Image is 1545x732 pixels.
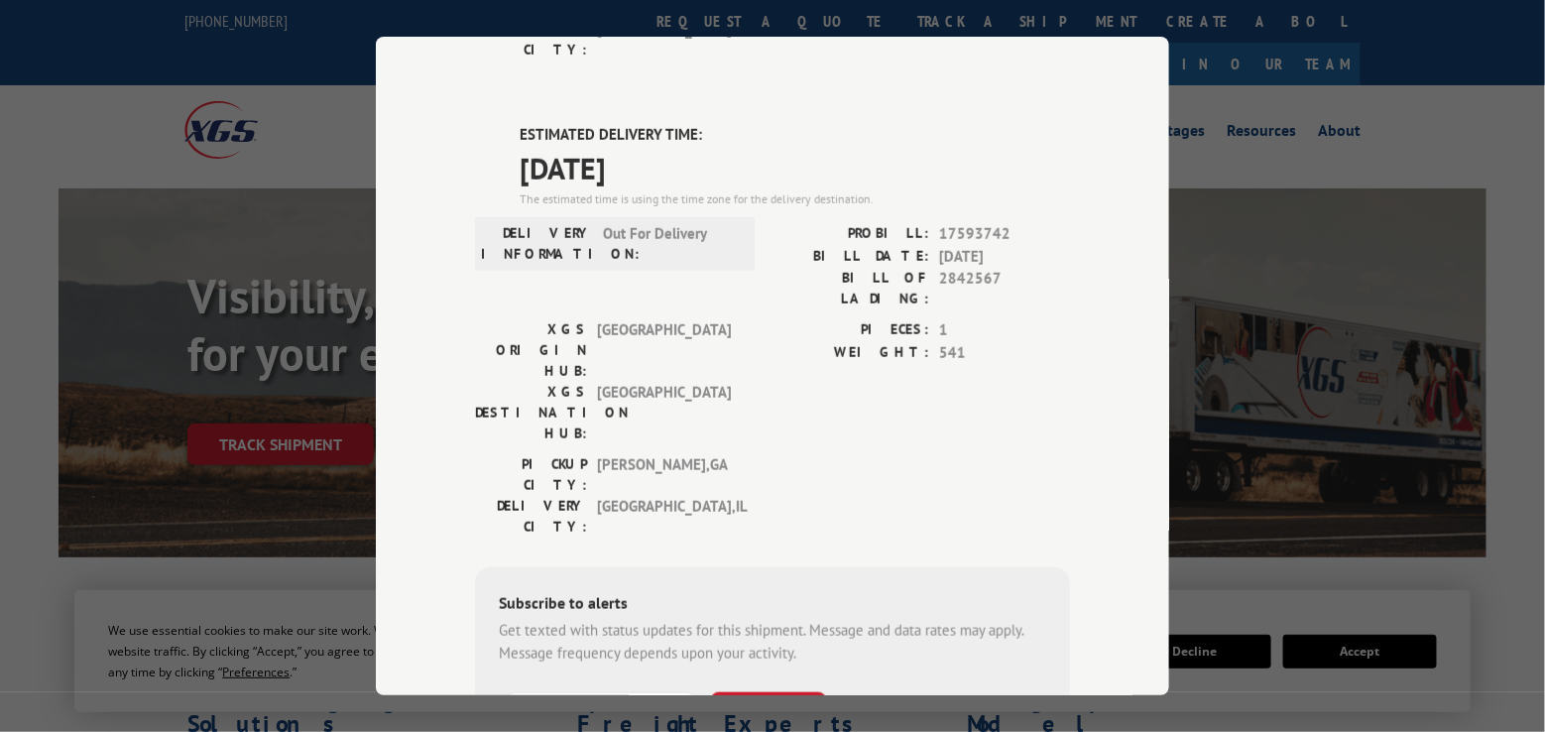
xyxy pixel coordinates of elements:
[939,223,1070,246] span: 17593742
[520,123,1070,146] label: ESTIMATED DELIVERY TIME:
[475,496,587,538] label: DELIVERY CITY:
[772,245,929,268] label: BILL DATE:
[772,268,929,309] label: BILL OF LADING:
[939,268,1070,309] span: 2842567
[520,190,1070,208] div: The estimated time is using the time zone for the delivery destination.
[597,319,731,382] span: [GEOGRAPHIC_DATA]
[475,454,587,496] label: PICKUP CITY:
[939,341,1070,364] span: 541
[772,319,929,342] label: PIECES:
[499,620,1046,665] div: Get texted with status updates for this shipment. Message and data rates may apply. Message frequ...
[520,146,1070,190] span: [DATE]
[939,245,1070,268] span: [DATE]
[772,341,929,364] label: WEIGHT:
[772,223,929,246] label: PROBILL:
[475,18,587,60] label: DELIVERY CITY:
[939,319,1070,342] span: 1
[499,591,1046,620] div: Subscribe to alerts
[597,382,731,444] span: [GEOGRAPHIC_DATA]
[603,223,737,265] span: Out For Delivery
[597,496,731,538] span: [GEOGRAPHIC_DATA] , IL
[597,18,731,60] span: [GEOGRAPHIC_DATA] , MN
[481,223,593,265] label: DELIVERY INFORMATION:
[475,382,587,444] label: XGS DESTINATION HUB:
[597,454,731,496] span: [PERSON_NAME] , GA
[475,319,587,382] label: XGS ORIGIN HUB:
